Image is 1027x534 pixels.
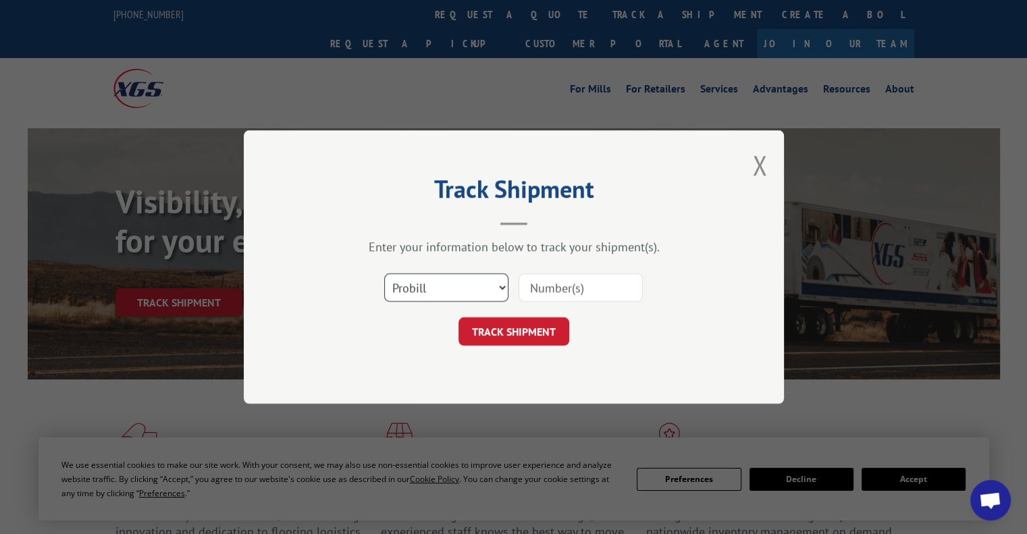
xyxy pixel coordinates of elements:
button: Close modal [752,147,767,183]
div: Enter your information below to track your shipment(s). [311,239,716,255]
input: Number(s) [519,273,643,302]
button: TRACK SHIPMENT [458,317,569,346]
div: Open chat [970,480,1011,520]
h2: Track Shipment [311,180,716,205]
